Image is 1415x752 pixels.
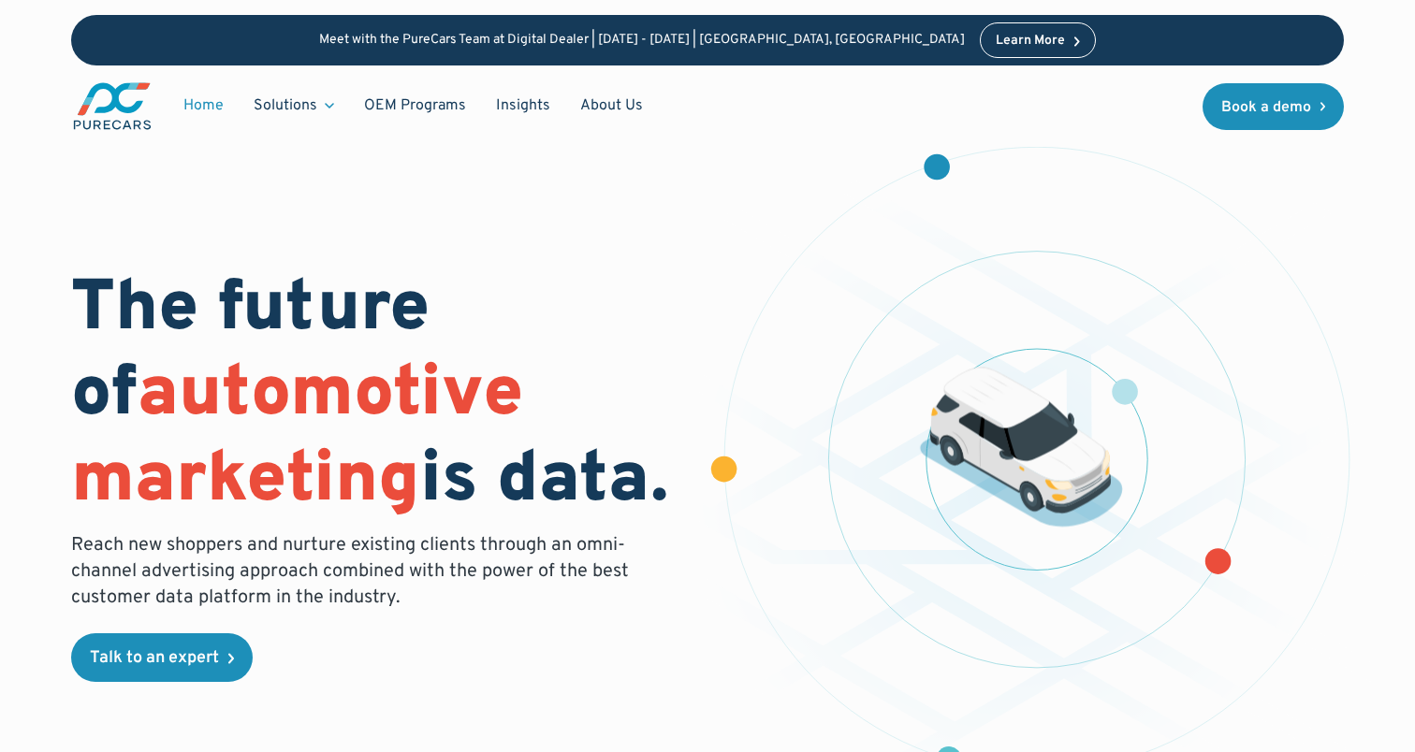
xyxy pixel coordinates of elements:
img: purecars logo [71,80,153,132]
a: Book a demo [1203,83,1345,130]
div: Learn More [996,35,1065,48]
a: main [71,80,153,132]
a: Learn More [980,22,1096,58]
div: Book a demo [1221,100,1311,115]
p: Reach new shoppers and nurture existing clients through an omni-channel advertising approach comb... [71,532,640,611]
a: OEM Programs [349,88,481,123]
span: automotive marketing [71,351,523,526]
img: illustration of a vehicle [920,368,1123,528]
a: Talk to an expert [71,633,253,682]
a: Home [168,88,239,123]
a: About Us [565,88,658,123]
h1: The future of is data. [71,268,685,525]
div: Talk to an expert [90,650,219,667]
div: Solutions [239,88,349,123]
p: Meet with the PureCars Team at Digital Dealer | [DATE] - [DATE] | [GEOGRAPHIC_DATA], [GEOGRAPHIC_... [319,33,965,49]
a: Insights [481,88,565,123]
div: Solutions [254,95,317,116]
